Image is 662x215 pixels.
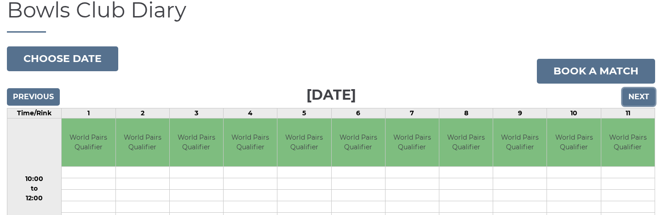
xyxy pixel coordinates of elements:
td: 10 [547,108,601,118]
td: 4 [224,108,277,118]
input: Next [622,88,655,106]
td: World Pairs Qualifier [332,119,385,167]
td: World Pairs Qualifier [493,119,547,167]
td: World Pairs Qualifier [62,119,115,167]
td: 6 [331,108,385,118]
td: 11 [601,108,655,118]
td: 1 [62,108,115,118]
td: 3 [169,108,223,118]
td: World Pairs Qualifier [439,119,493,167]
td: World Pairs Qualifier [224,119,277,167]
td: World Pairs Qualifier [170,119,223,167]
a: Book a match [537,59,655,84]
td: Time/Rink [7,108,62,118]
button: Choose date [7,46,118,71]
td: World Pairs Qualifier [547,119,600,167]
td: World Pairs Qualifier [277,119,331,167]
td: 9 [493,108,547,118]
td: 2 [115,108,169,118]
input: Previous [7,88,60,106]
td: 8 [439,108,493,118]
td: 7 [385,108,439,118]
td: 5 [277,108,331,118]
td: World Pairs Qualifier [386,119,439,167]
td: World Pairs Qualifier [116,119,169,167]
td: World Pairs Qualifier [601,119,655,167]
